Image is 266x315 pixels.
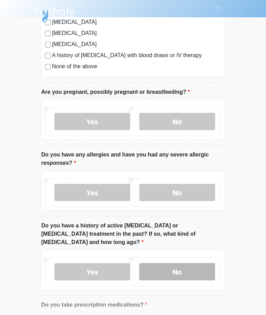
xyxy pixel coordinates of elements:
[41,88,190,97] label: Are you pregnant, possibly pregnant or breastfeeding?
[52,63,221,71] label: None of the above
[54,263,130,281] label: Yes
[139,263,215,281] label: No
[52,29,221,38] label: [MEDICAL_DATA]
[52,52,221,60] label: A history of [MEDICAL_DATA] with blood draws or IV therapy
[54,113,130,130] label: Yes
[139,184,215,201] label: No
[41,301,147,309] label: Do you take prescription medications?
[139,113,215,130] label: No
[45,53,51,59] input: A history of [MEDICAL_DATA] with blood draws or IV therapy
[45,42,51,48] input: [MEDICAL_DATA]
[45,64,51,70] input: None of the above
[41,151,225,168] label: Do you have any allergies and have you had any severe allergic responses?
[52,40,221,49] label: [MEDICAL_DATA]
[34,5,77,23] img: Hydrate IV Bar - Arcadia Logo
[45,31,51,37] input: [MEDICAL_DATA]
[41,222,225,247] label: Do you have a history of active [MEDICAL_DATA] or [MEDICAL_DATA] treatment in the past? If so, wh...
[54,184,130,201] label: Yes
